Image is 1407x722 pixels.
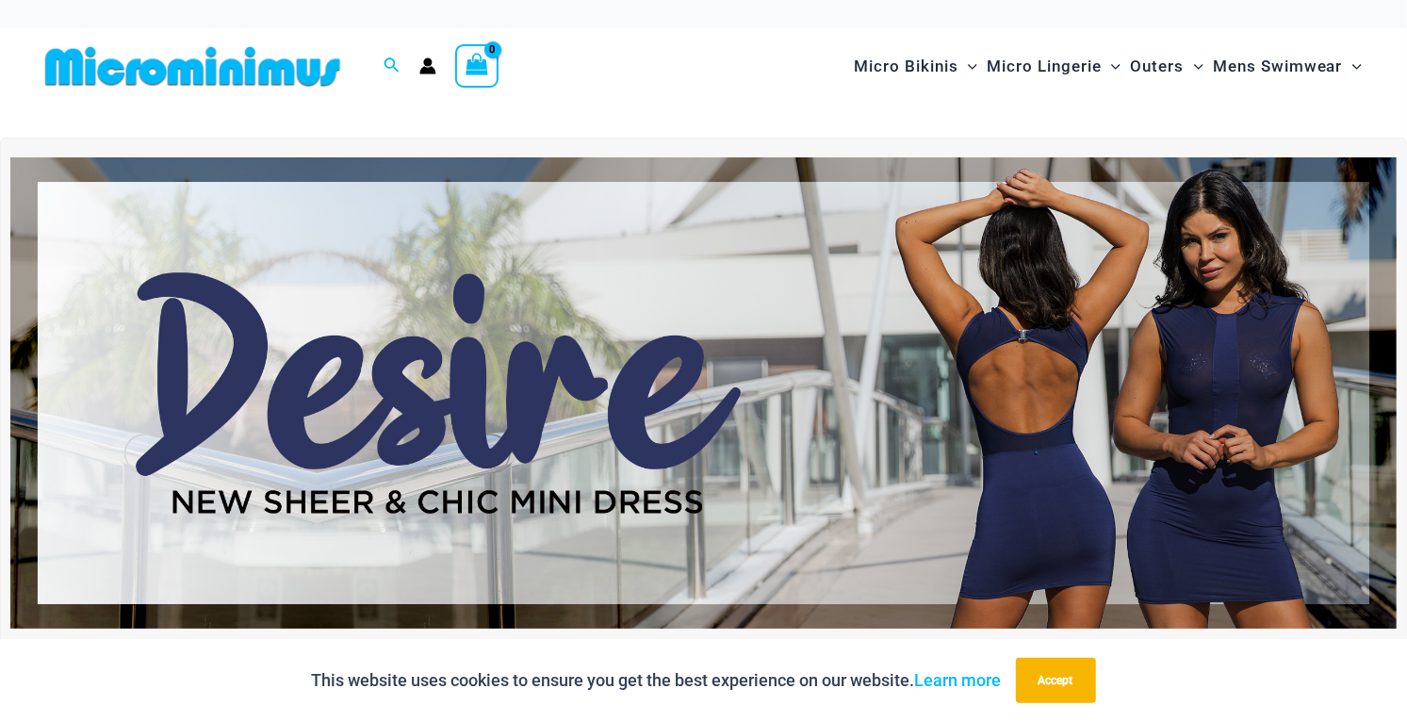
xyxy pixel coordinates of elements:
[1213,42,1343,90] span: Mens Swimwear
[846,35,1369,98] nav: Site Navigation
[10,157,1397,629] img: Desire me Navy Dress
[38,45,348,88] img: MM SHOP LOGO FLAT
[455,44,499,88] a: View Shopping Cart, empty
[1185,42,1203,90] span: Menu Toggle
[1126,38,1208,95] a: OutersMenu ToggleMenu Toggle
[419,57,436,74] a: Account icon link
[958,42,977,90] span: Menu Toggle
[1343,42,1362,90] span: Menu Toggle
[384,55,401,78] a: Search icon link
[1208,38,1366,95] a: Mens SwimwearMenu ToggleMenu Toggle
[312,666,1002,695] p: This website uses cookies to ensure you get the best experience on our website.
[982,38,1125,95] a: Micro LingerieMenu ToggleMenu Toggle
[1016,658,1096,703] button: Accept
[849,38,982,95] a: Micro BikinisMenu ToggleMenu Toggle
[987,42,1102,90] span: Micro Lingerie
[854,42,958,90] span: Micro Bikinis
[1102,42,1121,90] span: Menu Toggle
[1131,42,1185,90] span: Outers
[915,670,1002,690] a: Learn more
